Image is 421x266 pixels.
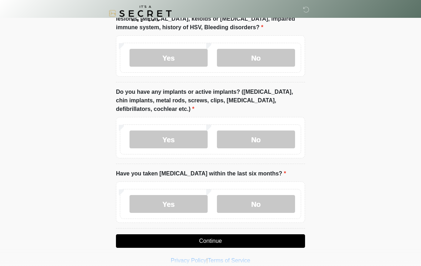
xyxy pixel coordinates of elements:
[208,257,250,264] a: Terms of Service
[217,49,295,67] label: No
[130,49,208,67] label: Yes
[116,169,286,178] label: Have you taken [MEDICAL_DATA] within the last six months?
[217,195,295,213] label: No
[130,131,208,148] label: Yes
[116,234,305,248] button: Continue
[130,195,208,213] label: Yes
[206,257,208,264] a: |
[116,88,305,113] label: Do you have any implants or active implants? ([MEDICAL_DATA], chin implants, metal rods, screws, ...
[171,257,207,264] a: Privacy Policy
[109,5,172,21] img: It's A Secret Med Spa Logo
[217,131,295,148] label: No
